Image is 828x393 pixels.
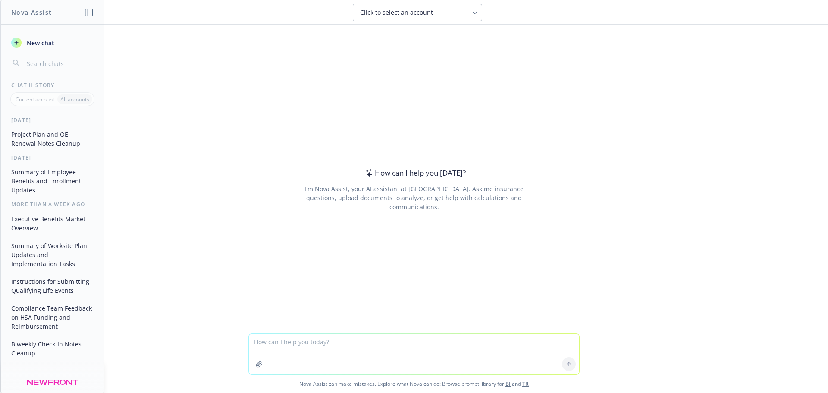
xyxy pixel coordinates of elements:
[360,8,433,17] span: Click to select an account
[1,82,104,89] div: Chat History
[25,38,54,47] span: New chat
[4,375,824,393] span: Nova Assist can make mistakes. Explore what Nova can do: Browse prompt library for and
[363,167,466,179] div: How can I help you [DATE]?
[1,154,104,161] div: [DATE]
[16,96,54,103] p: Current account
[8,337,97,360] button: Biweekly Check-In Notes Cleanup
[1,116,104,124] div: [DATE]
[522,380,529,387] a: TR
[292,184,535,211] div: I'm Nova Assist, your AI assistant at [GEOGRAPHIC_DATA]. Ask me insurance questions, upload docum...
[8,35,97,50] button: New chat
[11,8,52,17] h1: Nova Assist
[60,96,89,103] p: All accounts
[1,201,104,208] div: More than a week ago
[8,165,97,197] button: Summary of Employee Benefits and Enrollment Updates
[8,239,97,271] button: Summary of Worksite Plan Updates and Implementation Tasks
[8,127,97,151] button: Project Plan and OE Renewal Notes Cleanup
[25,57,94,69] input: Search chats
[353,4,482,21] button: Click to select an account
[8,301,97,333] button: Compliance Team Feedback on HSA Funding and Reimbursement
[8,212,97,235] button: Executive Benefits Market Overview
[8,274,97,298] button: Instructions for Submitting Qualifying Life Events
[505,380,511,387] a: BI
